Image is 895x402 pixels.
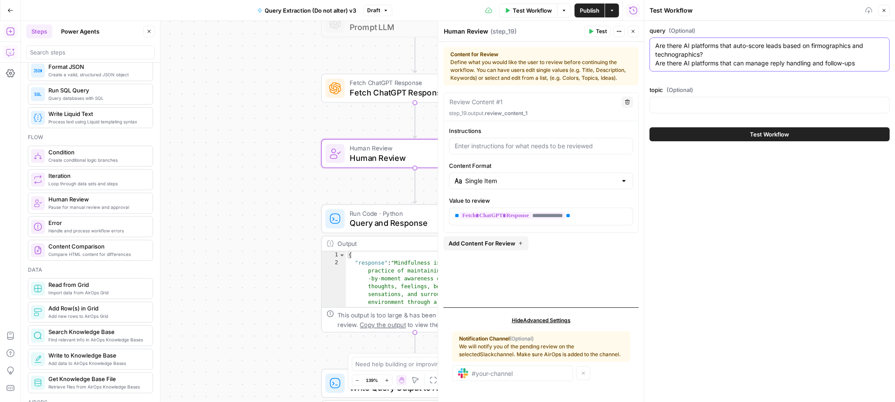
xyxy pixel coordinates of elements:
[48,227,146,234] span: Handle and process workflow errors
[669,26,695,35] span: (Optional)
[455,142,627,150] input: Enter instructions for what needs to be reviewed
[48,157,146,164] span: Create conditional logic branches
[350,208,473,218] span: Run Code · Python
[321,8,509,37] div: LLM · GPT-4o Search PreviewPrompt LLMStep 2
[458,368,468,378] img: Slack
[413,103,417,138] g: Edge from step_18 to step_19
[584,26,611,37] button: Test
[48,62,146,71] span: Format JSON
[48,351,146,360] span: Write to Knowledge Base
[465,177,617,185] input: Single Item
[350,21,476,33] span: Prompt LLM
[499,3,557,17] button: Test Workflow
[350,78,473,88] span: Fetch ChatGPT Response
[350,143,473,153] span: Human Review
[650,26,890,35] label: query
[413,37,417,72] g: Edge from step_2 to step_18
[449,161,633,170] label: Content Format
[450,51,632,58] strong: Content for Review
[337,310,503,329] div: This output is too large & has been abbreviated for review. to view the full content.
[48,242,146,251] span: Content Comparison
[34,246,42,255] img: vrinnnclop0vshvmafd7ip1g7ohf
[48,280,146,289] span: Read from Grid
[350,86,473,99] span: Fetch ChatGPT Response
[413,333,417,368] g: Edge from step_10 to step_12
[252,3,362,17] button: Query Extraction (Do not alter) v3
[350,382,473,394] span: Write Query Output to AT
[28,133,153,141] div: Flow
[337,239,475,249] div: Output
[48,118,146,125] span: Process text using Liquid templating syntax
[265,6,357,15] span: Query Extraction (Do not alter) v3
[510,335,534,342] span: (Optional)
[321,139,509,168] div: Human ReviewHuman ReviewStep 19
[750,130,790,139] span: Test Workflow
[513,6,552,15] span: Test Workflow
[580,6,599,15] span: Publish
[366,377,378,384] span: 139%
[485,110,527,116] span: review_content_1
[650,127,890,141] button: Test Workflow
[30,48,151,57] input: Search steps
[459,335,623,358] div: We will notify you of the pending review on the selected Slack channel. Make sure AirOps is added...
[48,304,146,313] span: Add Row(s) in Grid
[321,74,509,103] div: Fetch ChatGPT ResponseFetch ChatGPT ResponseStep 18
[339,252,345,259] span: Toggle code folding, rows 1 through 3
[48,204,146,211] span: Pause for manual review and approval
[350,217,473,229] span: Query and Response
[48,375,146,383] span: Get Knowledge Base File
[450,51,632,82] div: Define what you would like the user to review before continuing the workflow. You can have users ...
[650,85,890,94] label: topic
[413,168,417,203] g: Edge from step_19 to step_10
[443,236,528,250] button: Add Content For Review
[48,336,146,343] span: Find relevant info in AirOps Knowledge Bases
[350,152,473,164] span: Human Review
[472,369,567,377] input: #your-channel
[48,148,146,157] span: Condition
[48,383,146,390] span: Retrieve files from AirOps Knowledge Bases
[48,313,146,320] span: Add new rows to AirOps Grid
[28,266,153,274] div: Data
[490,27,517,36] span: ( step_19 )
[48,109,146,118] span: Write Liquid Text
[596,27,607,35] span: Test
[449,196,633,205] label: Value to review
[360,321,406,328] span: Copy the output
[322,252,346,259] div: 1
[512,317,571,324] span: Hide Advanced Settings
[449,109,633,117] p: step_19.output.
[449,239,515,248] span: Add Content For Review
[56,24,105,38] button: Power Agents
[368,7,381,14] span: Draft
[26,24,52,38] button: Steps
[48,289,146,296] span: Import data from AirOps Grid
[48,171,146,180] span: Iteration
[48,95,146,102] span: Query databases with SQL
[48,327,146,336] span: Search Knowledge Base
[449,126,633,135] label: Instructions
[48,71,146,78] span: Create a valid, structured JSON object
[48,180,146,187] span: Loop through data sets and steps
[364,5,392,16] button: Draft
[321,204,509,333] div: Run Code · PythonQuery and ResponseStep 10Output{ "response":"Mindfulness is the practice of main...
[48,195,146,204] span: Human Review
[48,251,146,258] span: Compare HTML content for differences
[459,335,510,342] strong: Notification Channel
[48,218,146,227] span: Error
[575,3,605,17] button: Publish
[48,86,146,95] span: Run SQL Query
[655,41,884,68] textarea: Are there AI platforms that auto-score leads based on firmographics and technographics? Are there...
[667,85,693,94] span: (Optional)
[444,27,488,36] textarea: Human Review
[48,360,146,367] span: Add data to AirOps Knowledge Bases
